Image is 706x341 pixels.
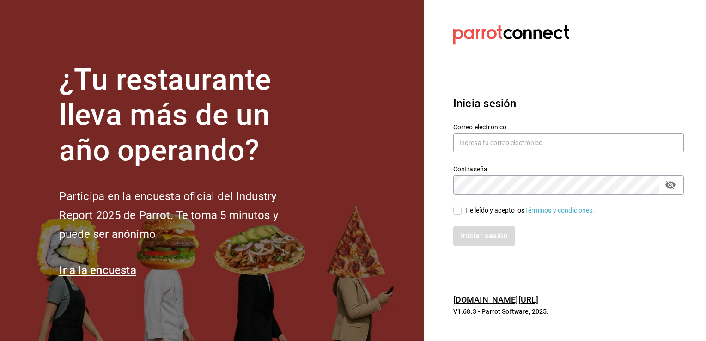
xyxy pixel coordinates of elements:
button: passwordField [663,177,678,193]
a: Ir a la encuesta [59,264,136,277]
div: He leído y acepto los [465,206,595,215]
p: V1.68.3 - Parrot Software, 2025. [453,307,684,316]
h1: ¿Tu restaurante lleva más de un año operando? [59,62,309,169]
input: Ingresa tu correo electrónico [453,133,684,152]
label: Correo electrónico [453,123,684,130]
h3: Inicia sesión [453,95,684,112]
label: Contraseña [453,165,684,172]
a: Términos y condiciones. [525,207,595,214]
h2: Participa en la encuesta oficial del Industry Report 2025 de Parrot. Te toma 5 minutos y puede se... [59,187,309,244]
a: [DOMAIN_NAME][URL] [453,295,538,304]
